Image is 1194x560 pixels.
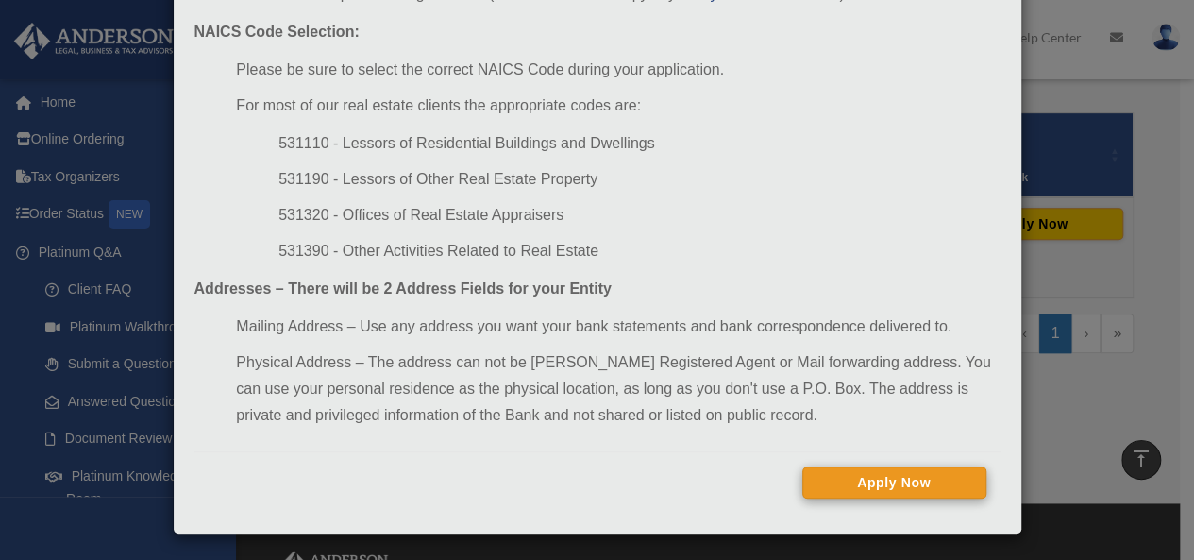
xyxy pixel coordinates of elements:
strong: NAICS Code Selection: [194,24,360,40]
li: 531190 - Lessors of Other Real Estate Property [278,166,1000,193]
strong: Addresses – There will be 2 Address Fields for your Entity [194,280,612,297]
li: 531390 - Other Activities Related to Real Estate [278,238,1000,264]
li: Mailing Address – Use any address you want your bank statements and bank correspondence delivered... [236,314,1000,340]
li: For most of our real estate clients the appropriate codes are: [236,93,1000,119]
li: Physical Address – The address can not be [PERSON_NAME] Registered Agent or Mail forwarding addre... [236,349,1000,429]
li: 531320 - Offices of Real Estate Appraisers [278,202,1000,229]
li: 531110 - Lessors of Residential Buildings and Dwellings [278,130,1000,157]
li: Please be sure to select the correct NAICS Code during your application. [236,57,1000,83]
button: Apply Now [802,467,986,499]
